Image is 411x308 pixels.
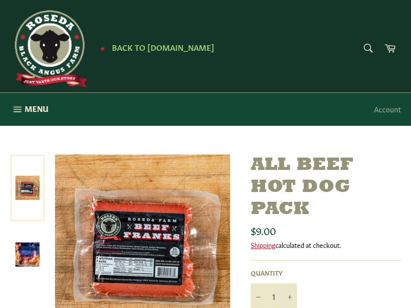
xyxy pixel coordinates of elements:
[100,44,105,52] span: ★
[282,283,297,308] button: Increase item quantity by one
[251,223,276,237] span: $9.00
[10,10,87,87] img: Roseda Beef
[251,155,401,221] h1: All Beef Hot Dog Pack
[25,103,48,114] span: Menu
[112,42,214,52] span: Back to [DOMAIN_NAME]
[15,242,40,266] img: All Beef Hot Dog Pack
[251,240,275,249] a: Shipping
[251,268,297,277] label: Quantity
[251,283,266,308] button: Reduce item quantity by one
[95,44,214,52] a: ★ Back to [DOMAIN_NAME]
[369,94,406,124] a: Account
[251,240,401,249] div: calculated at checkout.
